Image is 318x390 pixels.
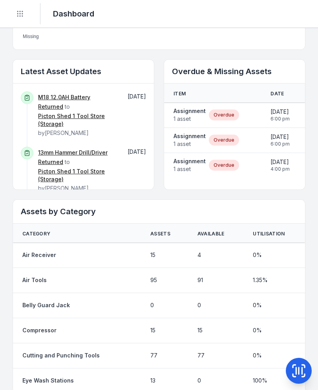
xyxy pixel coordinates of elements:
[38,112,116,128] a: Picton Shed 1 Tool Store (Storage)
[270,133,290,147] time: 22/9/2025, 6:00:00 pm
[197,352,205,359] span: 77
[150,301,154,309] span: 0
[150,276,157,284] span: 95
[23,24,42,29] span: Available
[22,352,100,359] a: Cutting and Punching Tools
[174,132,206,140] strong: Assignment
[197,326,203,334] span: 15
[197,301,201,309] span: 0
[22,326,57,334] a: Compressor
[174,157,206,173] a: Assignment1 asset
[174,165,206,173] span: 1 asset
[172,66,297,77] h2: Overdue & Missing Assets
[150,326,155,334] span: 15
[174,91,186,97] span: Item
[150,377,155,385] span: 13
[253,231,285,237] span: Utilisation
[270,133,290,141] span: [DATE]
[22,231,50,237] span: Category
[197,231,225,237] span: Available
[270,108,290,122] time: 22/9/2025, 6:00:00 pm
[53,8,94,19] h2: Dashboard
[21,66,146,77] h2: Latest Asset Updates
[253,326,262,334] span: 0 %
[253,352,262,359] span: 0 %
[22,251,56,259] a: Air Receiver
[23,34,39,39] span: Missing
[22,377,74,385] a: Eye Wash Stations
[38,93,90,101] a: M18 12.0AH Battery
[270,158,290,172] time: 22/9/2025, 4:00:00 pm
[209,135,239,146] div: Overdue
[38,149,108,157] a: 13mm Hammer Drill/Driver
[253,377,267,385] span: 100 %
[150,352,157,359] span: 77
[197,251,201,259] span: 4
[270,116,290,122] span: 6:00 pm
[38,103,63,111] a: Returned
[209,109,239,120] div: Overdue
[150,251,155,259] span: 15
[253,301,262,309] span: 0 %
[197,377,201,385] span: 0
[128,148,146,155] time: 23/9/2025, 6:12:28 am
[270,141,290,147] span: 6:00 pm
[174,107,206,123] a: Assignment1 asset
[174,132,206,148] a: Assignment1 asset
[253,276,268,284] span: 1.35 %
[128,148,146,155] span: [DATE]
[209,160,239,171] div: Overdue
[174,157,206,165] strong: Assignment
[38,149,116,191] span: to by [PERSON_NAME]
[22,301,70,309] a: Belly Guard Jack
[270,158,290,166] span: [DATE]
[38,158,63,166] a: Returned
[128,93,146,100] span: [DATE]
[38,94,116,136] span: to by [PERSON_NAME]
[174,107,206,115] strong: Assignment
[174,140,206,148] span: 1 asset
[21,206,297,217] h2: Assets by Category
[150,231,170,237] span: Assets
[38,168,116,183] a: Picton Shed 1 Tool Store (Storage)
[270,91,284,97] span: Date
[174,115,206,123] span: 1 asset
[270,108,290,116] span: [DATE]
[253,251,262,259] span: 0 %
[197,276,203,284] span: 91
[270,166,290,172] span: 4:00 pm
[128,93,146,100] time: 23/9/2025, 6:12:28 am
[13,6,27,21] button: Toggle navigation
[22,276,47,284] a: Air Tools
